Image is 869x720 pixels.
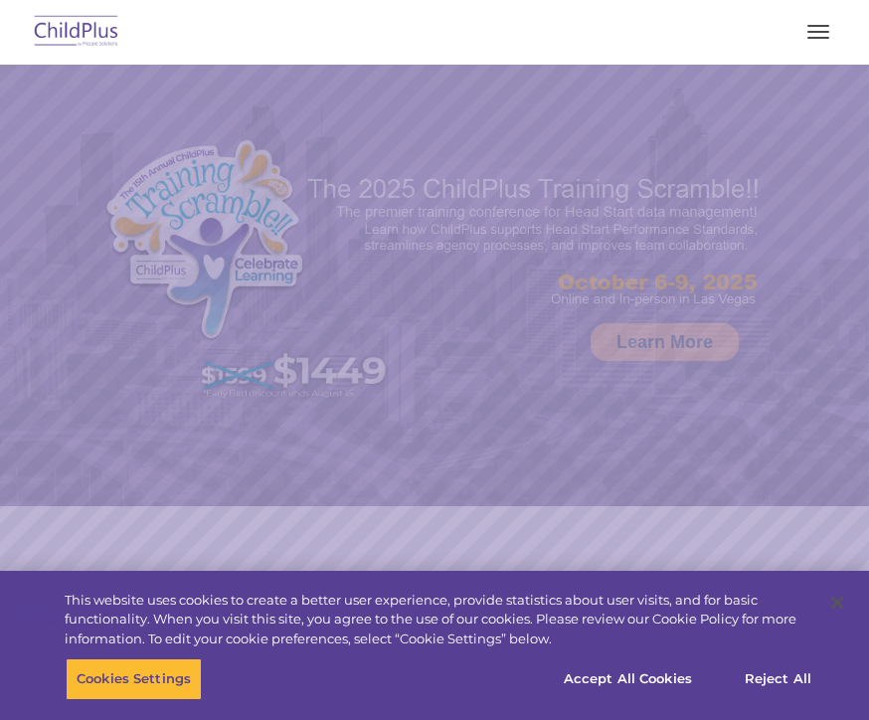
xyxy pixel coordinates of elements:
[716,658,840,700] button: Reject All
[591,323,739,361] a: Learn More
[66,658,202,700] button: Cookies Settings
[553,658,703,700] button: Accept All Cookies
[65,591,809,649] div: This website uses cookies to create a better user experience, provide statistics about user visit...
[30,9,123,56] img: ChildPlus by Procare Solutions
[815,581,859,625] button: Close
